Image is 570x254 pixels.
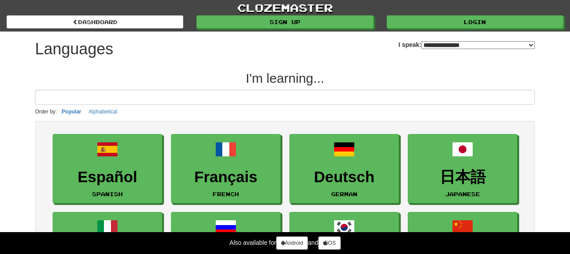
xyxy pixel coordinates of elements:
h3: Deutsch [294,169,394,186]
a: Android [276,236,308,250]
small: Order by: [35,109,57,115]
button: Alphabetical [86,107,120,116]
h3: Français [176,169,276,186]
h1: Languages [35,40,113,58]
a: EspañolSpanish [53,134,162,204]
small: Spanish [92,191,123,197]
a: FrançaisFrench [171,134,281,204]
small: German [331,191,357,197]
select: I speak: [421,41,535,49]
h2: I'm learning... [35,71,535,85]
small: Japanese [445,191,480,197]
a: DeutschGerman [289,134,399,204]
button: Popular [59,107,84,116]
h3: Español [57,169,157,186]
a: Login [387,15,563,28]
a: 日本語Japanese [408,134,517,204]
small: French [213,191,239,197]
a: iOS [318,236,341,250]
a: Sign up [196,15,373,28]
a: dashboard [7,15,183,28]
label: I speak: [399,40,535,49]
h3: 日本語 [413,169,513,186]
